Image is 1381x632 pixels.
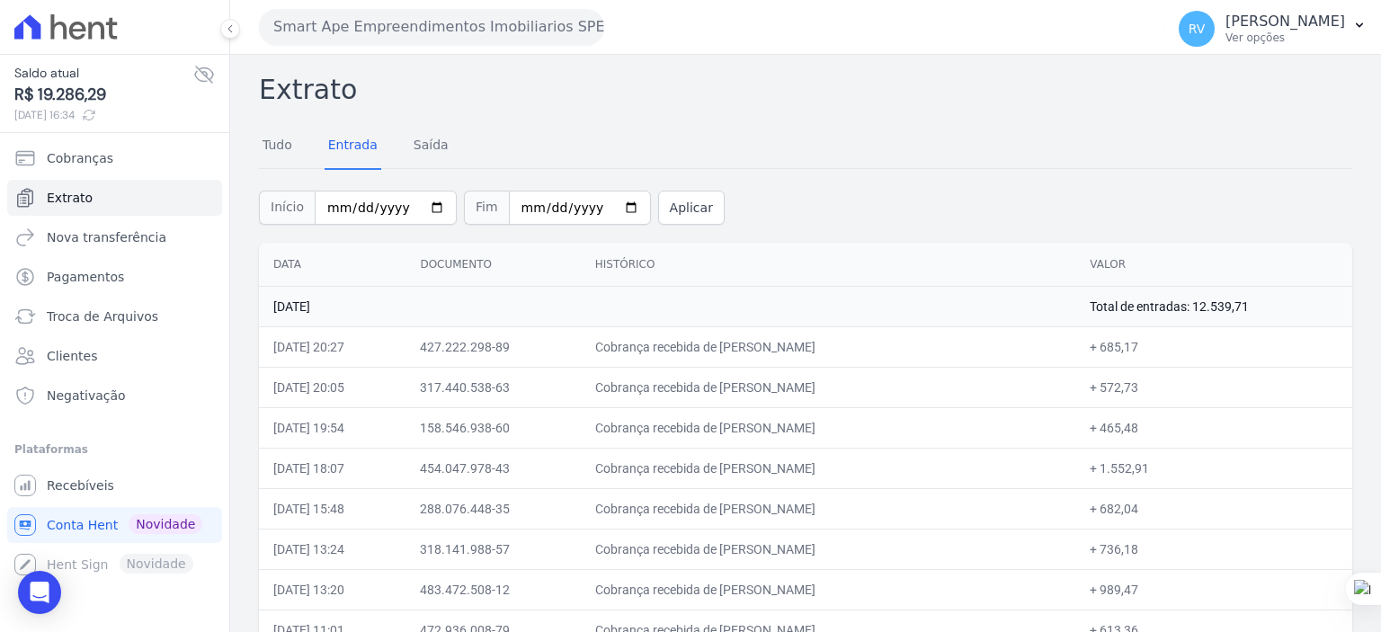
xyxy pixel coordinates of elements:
[7,338,222,374] a: Clientes
[14,140,215,583] nav: Sidebar
[47,149,113,167] span: Cobranças
[47,476,114,494] span: Recebíveis
[581,529,1076,569] td: Cobrança recebida de [PERSON_NAME]
[18,571,61,614] div: Open Intercom Messenger
[405,243,580,287] th: Documento
[581,569,1076,610] td: Cobrança recebida de [PERSON_NAME]
[1075,243,1352,287] th: Valor
[325,123,381,170] a: Entrada
[14,439,215,460] div: Plataformas
[259,488,405,529] td: [DATE] 15:48
[1075,448,1352,488] td: + 1.552,91
[7,378,222,414] a: Negativação
[47,189,93,207] span: Extrato
[581,488,1076,529] td: Cobrança recebida de [PERSON_NAME]
[581,407,1076,448] td: Cobrança recebida de [PERSON_NAME]
[47,387,126,405] span: Negativação
[259,407,405,448] td: [DATE] 19:54
[259,367,405,407] td: [DATE] 20:05
[1075,407,1352,448] td: + 465,48
[47,268,124,286] span: Pagamentos
[14,64,193,83] span: Saldo atual
[7,180,222,216] a: Extrato
[259,123,296,170] a: Tudo
[259,326,405,367] td: [DATE] 20:27
[7,467,222,503] a: Recebíveis
[259,191,315,225] span: Início
[1075,569,1352,610] td: + 989,47
[7,259,222,295] a: Pagamentos
[7,140,222,176] a: Cobranças
[129,514,202,534] span: Novidade
[259,9,604,45] button: Smart Ape Empreendimentos Imobiliarios SPE LTDA
[47,307,158,325] span: Troca de Arquivos
[410,123,452,170] a: Saída
[259,529,405,569] td: [DATE] 13:24
[14,107,193,123] span: [DATE] 16:34
[259,69,1352,110] h2: Extrato
[581,326,1076,367] td: Cobrança recebida de [PERSON_NAME]
[658,191,725,225] button: Aplicar
[581,367,1076,407] td: Cobrança recebida de [PERSON_NAME]
[405,569,580,610] td: 483.472.508-12
[405,367,580,407] td: 317.440.538-63
[259,569,405,610] td: [DATE] 13:20
[1075,529,1352,569] td: + 736,18
[405,448,580,488] td: 454.047.978-43
[405,407,580,448] td: 158.546.938-60
[47,228,166,246] span: Nova transferência
[1075,286,1352,326] td: Total de entradas: 12.539,71
[259,243,405,287] th: Data
[464,191,509,225] span: Fim
[1225,31,1345,45] p: Ver opções
[405,326,580,367] td: 427.222.298-89
[1075,488,1352,529] td: + 682,04
[1164,4,1381,54] button: RV [PERSON_NAME] Ver opções
[1225,13,1345,31] p: [PERSON_NAME]
[14,83,193,107] span: R$ 19.286,29
[1075,367,1352,407] td: + 572,73
[1075,326,1352,367] td: + 685,17
[7,219,222,255] a: Nova transferência
[1189,22,1206,35] span: RV
[405,488,580,529] td: 288.076.448-35
[581,448,1076,488] td: Cobrança recebida de [PERSON_NAME]
[259,448,405,488] td: [DATE] 18:07
[581,243,1076,287] th: Histórico
[259,286,1075,326] td: [DATE]
[7,298,222,334] a: Troca de Arquivos
[47,347,97,365] span: Clientes
[7,507,222,543] a: Conta Hent Novidade
[47,516,118,534] span: Conta Hent
[405,529,580,569] td: 318.141.988-57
